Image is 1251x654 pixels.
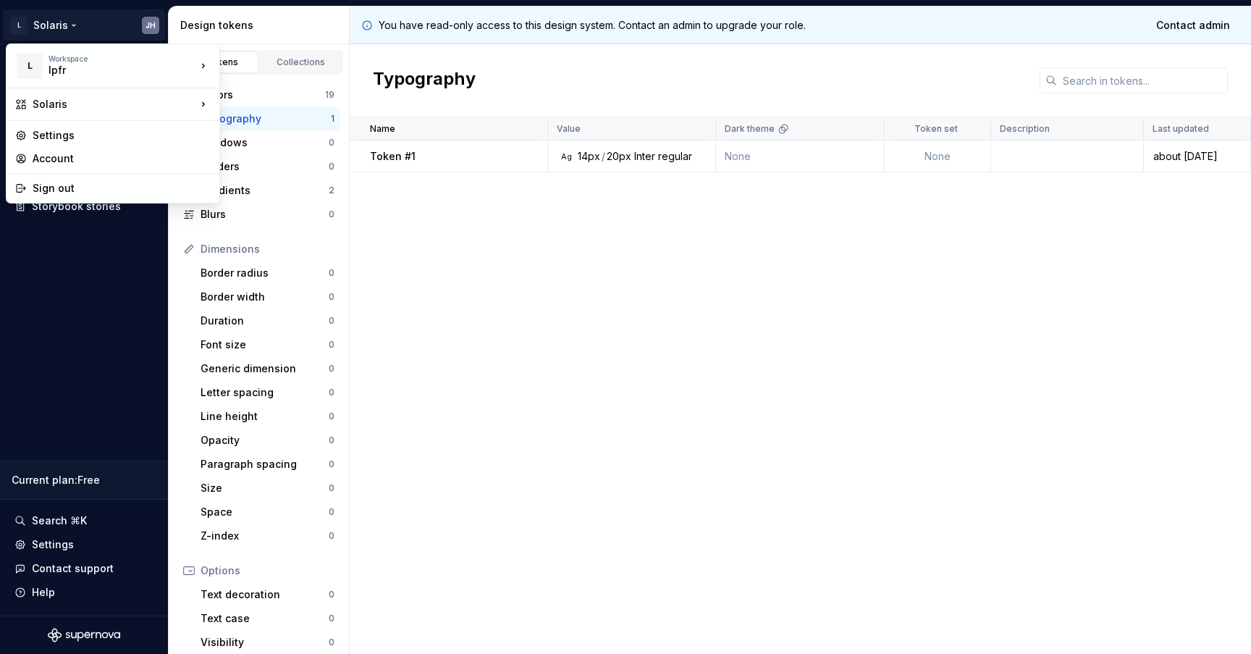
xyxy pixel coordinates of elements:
[33,97,196,112] div: Solaris
[33,181,211,196] div: Sign out
[49,54,196,63] div: Workspace
[49,63,172,77] div: lpfr
[17,53,43,79] div: L
[33,128,211,143] div: Settings
[33,151,211,166] div: Account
